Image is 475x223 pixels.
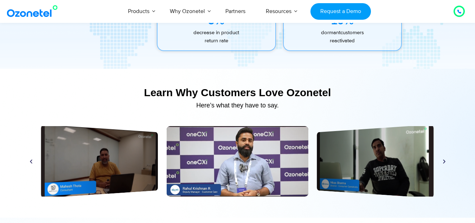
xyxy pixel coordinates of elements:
span: dormant [321,29,340,36]
a: rivem [167,126,308,197]
div: Previous slide [28,159,34,164]
div: Here’s what they have to say. [25,102,450,109]
a: Mobiwik.png [317,124,434,198]
div: 4 / 6 [41,124,158,198]
a: Request a Demo [310,3,371,20]
div: Learn Why Customers Love Ozonetel​ [25,86,450,99]
a: Total-Environment.png [41,124,158,198]
div: 5 / 6 [167,126,308,197]
div: 6 / 6 [317,124,434,198]
p: customers reactivated [284,29,402,45]
p: decrease in product return rate [158,29,275,45]
div: Next slide [442,159,447,164]
div: Slides [25,126,450,197]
